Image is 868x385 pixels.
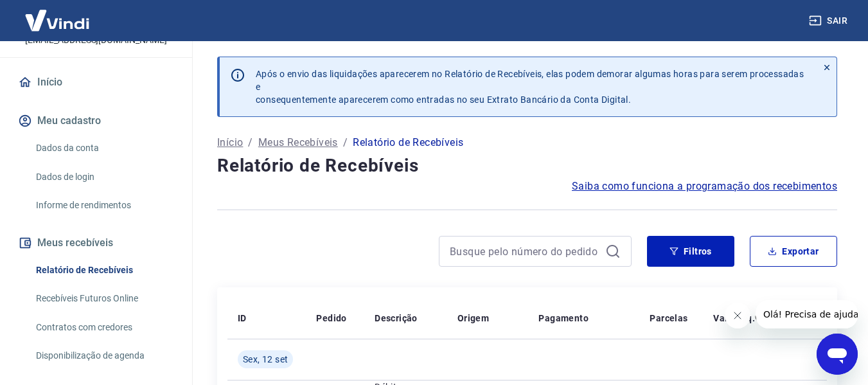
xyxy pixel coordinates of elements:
[756,300,858,328] iframe: Mensagem da empresa
[572,179,837,194] a: Saiba como funciona a programação dos recebimentos
[806,9,853,33] button: Sair
[713,312,755,325] p: Valor Líq.
[31,164,177,190] a: Dados de login
[817,334,858,375] iframe: Botão para abrir a janela de mensagens
[538,312,589,325] p: Pagamento
[15,229,177,257] button: Meus recebíveis
[31,343,177,369] a: Disponibilização de agenda
[457,312,489,325] p: Origem
[258,135,338,150] a: Meus Recebíveis
[31,135,177,161] a: Dados da conta
[15,68,177,96] a: Início
[31,192,177,219] a: Informe de rendimentos
[316,312,346,325] p: Pedido
[8,9,108,19] span: Olá! Precisa de ajuda?
[31,314,177,341] a: Contratos com credores
[238,312,247,325] p: ID
[647,236,734,267] button: Filtros
[243,353,288,366] span: Sex, 12 set
[217,153,837,179] h4: Relatório de Recebíveis
[353,135,463,150] p: Relatório de Recebíveis
[15,107,177,135] button: Meu cadastro
[15,1,99,40] img: Vindi
[256,67,807,106] p: Após o envio das liquidações aparecerem no Relatório de Recebíveis, elas podem demorar algumas ho...
[750,236,837,267] button: Exportar
[217,135,243,150] a: Início
[31,285,177,312] a: Recebíveis Futuros Online
[450,242,600,261] input: Busque pelo número do pedido
[375,312,418,325] p: Descrição
[650,312,687,325] p: Parcelas
[725,303,750,328] iframe: Fechar mensagem
[248,135,252,150] p: /
[31,257,177,283] a: Relatório de Recebíveis
[343,135,348,150] p: /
